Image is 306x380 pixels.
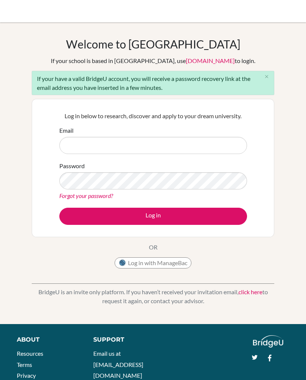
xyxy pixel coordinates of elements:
[238,288,262,295] a: click here
[93,350,143,379] a: Email us at [EMAIL_ADDRESS][DOMAIN_NAME]
[259,71,274,82] button: Close
[17,350,43,357] a: Resources
[264,74,269,79] i: close
[59,112,247,120] p: Log in below to research, discover and apply to your dream university.
[59,208,247,225] button: Log in
[149,243,157,252] p: OR
[59,161,85,170] label: Password
[51,56,255,65] div: If your school is based in [GEOGRAPHIC_DATA], use to login.
[59,192,113,199] a: Forgot your password?
[93,335,146,344] div: Support
[17,372,36,379] a: Privacy
[17,335,76,344] div: About
[66,37,240,51] h1: Welcome to [GEOGRAPHIC_DATA]
[186,57,235,64] a: [DOMAIN_NAME]
[32,71,274,95] div: If your have a valid BridgeU account, you will receive a password recovery link at the email addr...
[115,257,191,268] button: Log in with ManageBac
[59,126,74,135] label: Email
[32,288,274,305] p: BridgeU is an invite only platform. If you haven’t received your invitation email, to request it ...
[17,361,32,368] a: Terms
[253,335,283,348] img: logo_white@2x-f4f0deed5e89b7ecb1c2cc34c3e3d731f90f0f143d5ea2071677605dd97b5244.png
